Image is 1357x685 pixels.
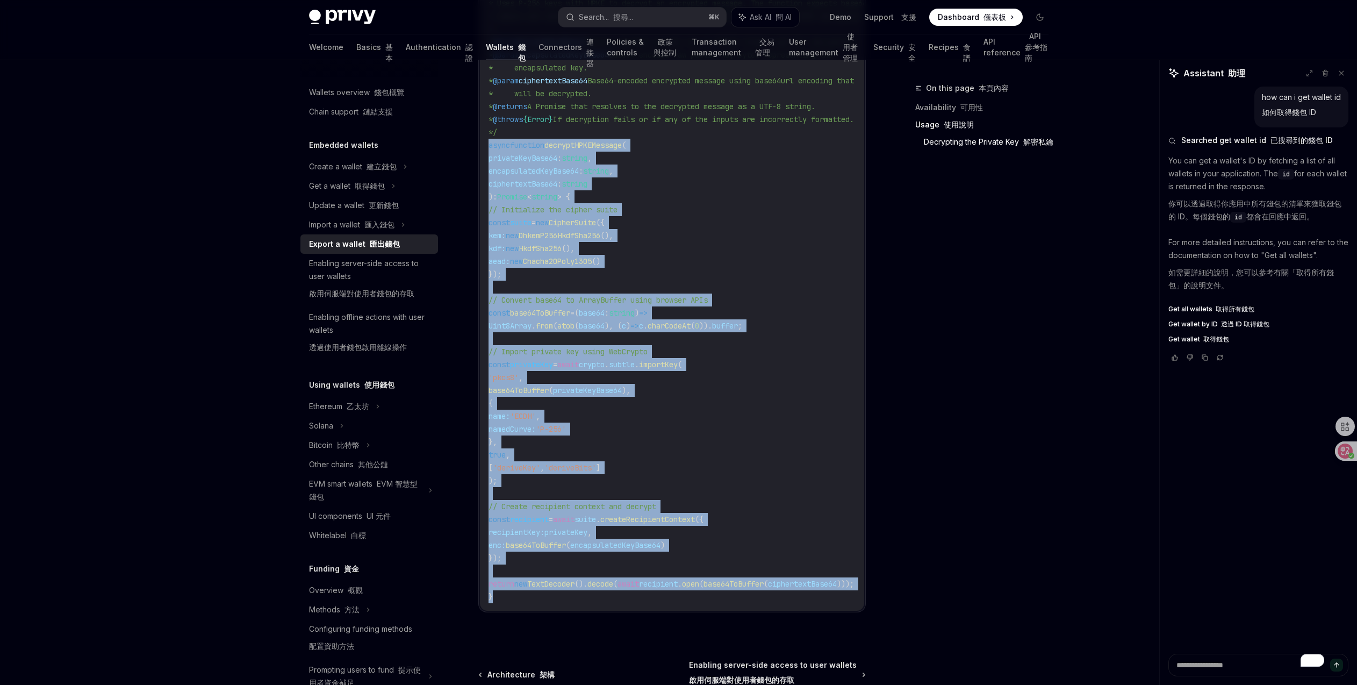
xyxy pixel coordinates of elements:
[639,579,678,589] span: recipient
[618,579,639,589] span: await
[575,321,579,331] span: (
[489,527,544,537] span: recipientKey:
[532,218,536,227] span: =
[915,116,1057,133] a: Usage 使用說明
[536,321,553,331] span: from
[309,218,394,231] div: Import a wallet
[553,321,557,331] span: (
[1168,320,1269,329] span: Get wallet by ID
[557,153,562,163] span: :
[364,220,394,229] font: 匯入錢包
[489,295,708,305] span: // Convert base64 to ArrayBuffer using browser APIs
[309,342,407,352] font: 透過使用者錢包啟用離線操作
[929,34,971,60] a: Recipes 食譜
[622,140,626,150] span: (
[300,455,438,474] a: Other chains 其他公鏈
[695,321,699,331] span: 0
[489,592,493,602] span: }
[309,603,360,616] div: Methods
[607,34,679,60] a: Policies & controls 政策與控制
[1168,305,1348,313] a: Get all wallets 取得所有錢包
[385,42,393,62] font: 基本
[768,579,837,589] span: ciphertextBase64
[1330,659,1343,672] button: Send message
[929,9,1023,26] a: Dashboard 儀表板
[1181,135,1333,146] span: Searched get wallet id
[776,12,792,22] font: 問 AI
[915,99,1057,116] a: Availability 可用性
[1168,335,1229,344] span: Get wallet
[1228,68,1245,79] font: 助理
[309,105,393,118] div: Chain support
[1168,654,1348,676] textarea: To enrich screen reader interactions, please activate Accessibility in Grammarly extension settings
[639,321,643,331] span: c
[489,373,519,382] span: 'pkcs8'
[592,256,600,266] span: ()
[300,196,438,215] a: Update a wallet 更新錢包
[579,360,605,369] span: crypto
[630,321,639,331] span: =>
[309,477,422,503] div: EVM smart wallets
[489,502,656,511] span: // Create recipient context and decrypt
[678,579,682,589] span: .
[489,140,510,150] span: async
[789,34,860,60] a: User management 使用者管理
[489,386,549,395] span: base64ToBuffer
[613,579,618,589] span: (
[309,289,414,298] font: 啟用伺服端對使用者錢包的存取
[309,510,391,523] div: UI components
[708,13,720,22] span: ⌘ K
[519,244,562,253] span: HkdfSha256
[309,379,394,391] h5: Using wallets
[579,308,605,318] span: base64
[695,515,703,524] span: ({
[626,321,630,331] span: )
[510,256,523,266] span: new
[540,463,544,473] span: ,
[1168,268,1334,290] font: 如需更詳細的說明，您可以參考有關「取得所有錢包」的說明文件。
[562,153,587,163] span: string
[489,476,497,486] span: );
[300,581,438,600] a: Overview 概觀
[586,37,594,68] font: 連接器
[519,373,523,382] span: ,
[479,669,555,680] a: Architecture 架構
[489,515,510,524] span: const
[489,308,510,318] span: const
[549,515,553,524] span: =
[489,63,587,73] span: * encapsulated key.
[493,463,540,473] span: 'deriveKey'
[309,10,376,25] img: dark logo
[510,218,532,227] span: suite
[691,321,695,331] span: (
[731,8,799,27] button: Ask AI 問 AI
[558,8,726,27] button: Search... 搜尋...⌘K
[369,201,399,210] font: 更新錢包
[963,42,971,62] font: 食譜
[406,34,473,60] a: Authentication 認證
[523,115,553,124] span: {Error}
[678,360,682,369] span: (
[309,139,378,152] h5: Embedded wallets
[489,179,557,189] span: ciphertextBase64
[532,192,557,202] span: string
[960,103,983,112] font: 可用性
[575,308,579,318] span: (
[635,308,639,318] span: )
[613,12,633,22] font: 搜尋...
[553,360,557,369] span: =
[309,641,354,651] font: 配置資助方法
[489,218,510,227] span: const
[355,181,385,190] font: 取得錢包
[682,579,699,589] span: open
[544,140,622,150] span: decryptHPKEMessage
[309,199,399,212] div: Update a wallet
[583,166,609,176] span: string
[544,463,596,473] span: 'deriveBits'
[553,515,575,524] span: await
[639,360,678,369] span: importKey
[1168,335,1348,344] a: Get wallet 取得錢包
[510,515,549,524] span: recipient
[510,140,544,150] span: function
[309,458,388,471] div: Other chains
